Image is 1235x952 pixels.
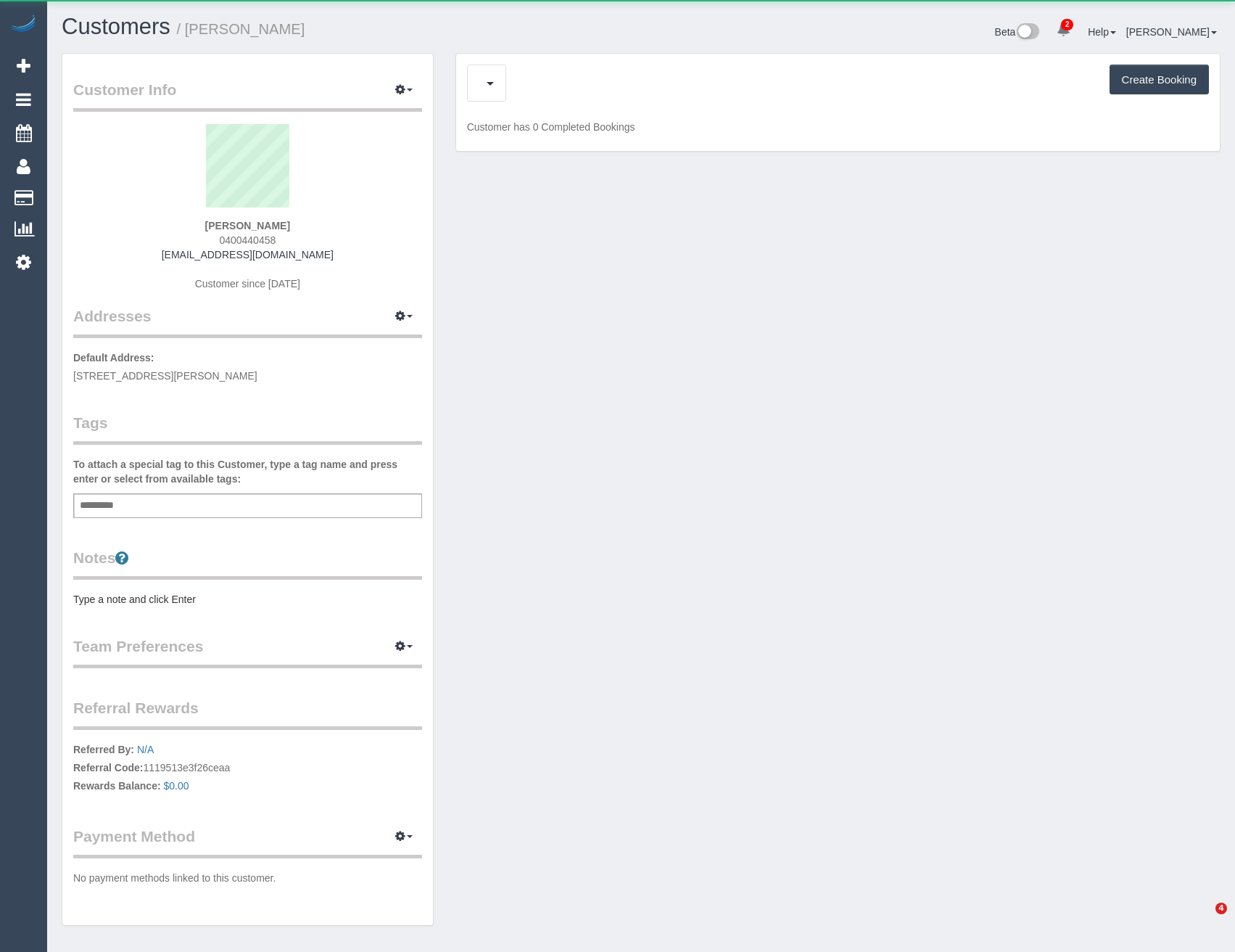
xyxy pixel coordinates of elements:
img: Automaid Logo [9,15,38,35]
p: No payment methods linked to this customer. [73,871,422,885]
legend: Referral Rewards [73,697,422,730]
a: N/A [137,744,154,755]
a: [EMAIL_ADDRESS][DOMAIN_NAME] [162,249,334,260]
iframe: Intercom live chat [1186,903,1220,937]
label: Referred By: [73,742,134,757]
a: Help [1088,26,1116,38]
span: Customer since [DATE] [195,278,300,290]
a: [PERSON_NAME] [1126,26,1217,38]
span: 0400440458 [219,234,276,246]
a: 2 [1049,15,1078,46]
a: Customers [62,14,170,39]
pre: Type a note and click Enter [73,592,422,607]
legend: Team Preferences [73,636,422,668]
legend: Customer Info [73,79,422,112]
legend: Tags [73,412,422,445]
legend: Notes [73,547,422,580]
a: $0.00 [164,780,189,792]
span: 4 [1215,903,1227,914]
legend: Payment Method [73,826,422,858]
strong: [PERSON_NAME] [205,220,290,231]
label: Rewards Balance: [73,779,161,793]
small: / [PERSON_NAME] [177,21,305,37]
p: 1119513e3f26ceaa [73,742,422,797]
a: Beta [995,26,1040,38]
span: [STREET_ADDRESS][PERSON_NAME] [73,370,257,382]
p: Customer has 0 Completed Bookings [467,120,1209,134]
img: New interface [1015,23,1039,42]
label: Default Address: [73,350,154,365]
button: Create Booking [1110,65,1209,95]
span: 2 [1061,19,1073,30]
label: Referral Code: [73,760,143,775]
label: To attach a special tag to this Customer, type a tag name and press enter or select from availabl... [73,457,422,486]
